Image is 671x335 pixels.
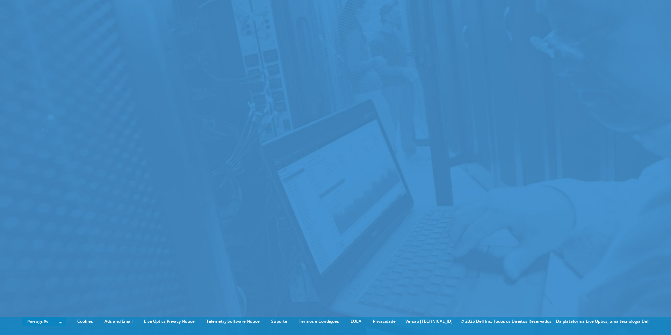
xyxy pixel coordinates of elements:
li: Versão [TECHNICAL_ID] [402,318,456,325]
a: Cookies [72,318,98,325]
li: Da plataforma Live Optics, uma tecnologia Dell [556,318,649,325]
a: Telemetry Software Notice [201,318,265,325]
a: Termos e Condições [294,318,344,325]
a: Privacidade [368,318,401,325]
a: Live Optics Privacy Notice [139,318,200,325]
a: Ads and Email [99,318,138,325]
a: Suporte [266,318,293,325]
a: EULA [345,318,367,325]
li: © 2025 Dell Inc. Todos os Direitos Reservados [457,318,555,325]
